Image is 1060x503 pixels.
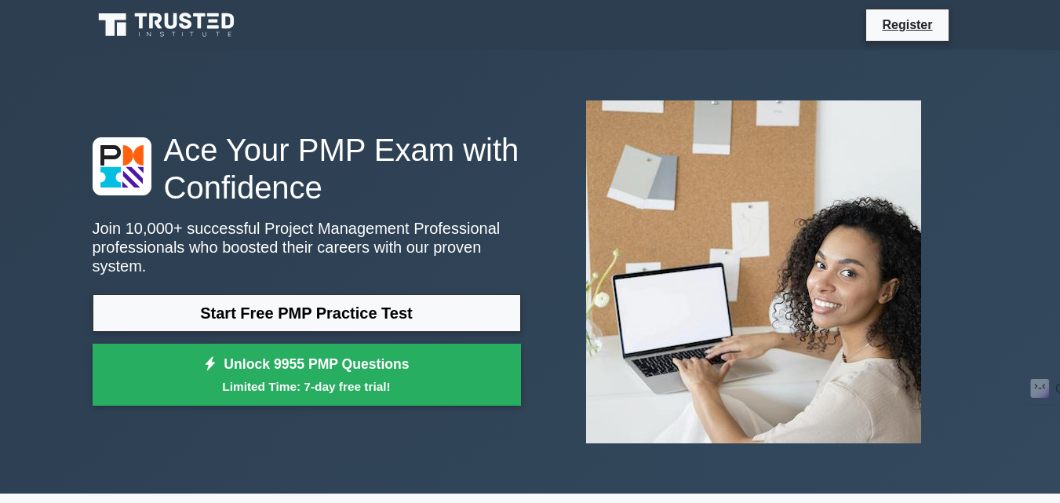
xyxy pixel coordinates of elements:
[872,15,942,35] a: Register
[93,344,521,406] a: Unlock 9955 PMP QuestionsLimited Time: 7-day free trial!
[93,294,521,332] a: Start Free PMP Practice Test
[93,219,521,275] p: Join 10,000+ successful Project Management Professional professionals who boosted their careers w...
[112,377,501,395] small: Limited Time: 7-day free trial!
[93,131,521,206] h1: Ace Your PMP Exam with Confidence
